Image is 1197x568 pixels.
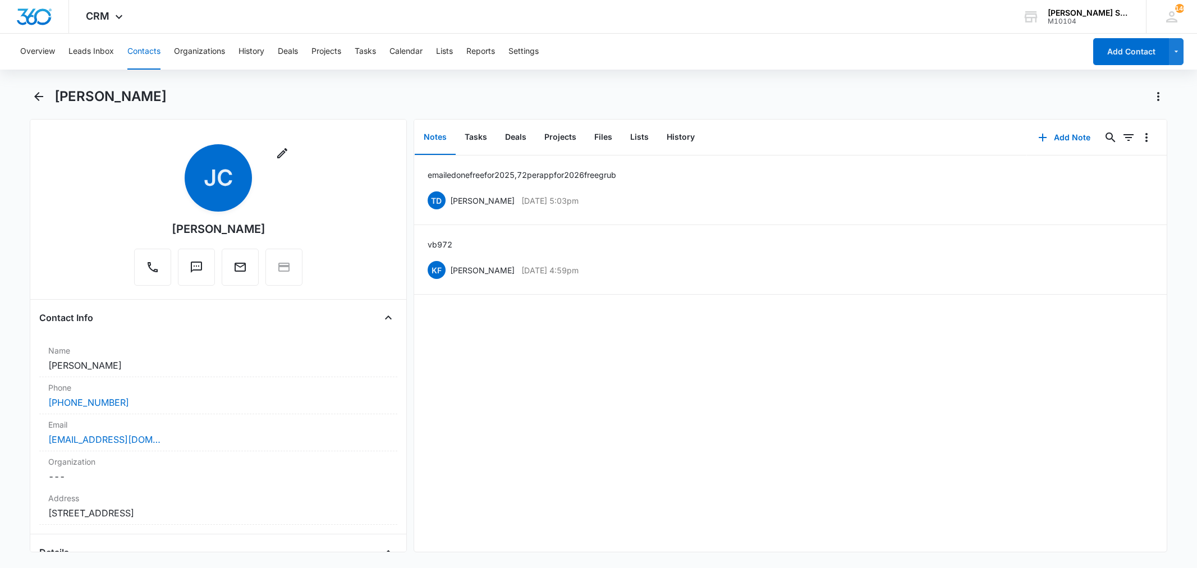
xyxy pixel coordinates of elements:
span: CRM [86,10,109,22]
button: Add Note [1027,124,1102,151]
p: [DATE] 4:59pm [521,264,579,276]
button: Notes [415,120,456,155]
button: Lists [436,34,453,70]
a: Email [222,266,259,276]
button: Add Contact [1093,38,1169,65]
label: Name [48,345,388,356]
button: Contacts [127,34,160,70]
button: History [239,34,264,70]
button: Text [178,249,215,286]
p: emailed one free for 2025, 72 per app for 2026 free grub [428,169,616,181]
div: Phone[PHONE_NUMBER] [39,377,397,414]
button: Search... [1102,129,1120,146]
span: TD [428,191,446,209]
button: Files [585,120,621,155]
span: KF [428,261,446,279]
button: Calendar [389,34,423,70]
button: Back [30,88,47,106]
p: [DATE] 5:03pm [521,195,579,207]
div: Organization--- [39,451,397,488]
button: Actions [1149,88,1167,106]
h4: Contact Info [39,311,93,324]
button: Filters [1120,129,1138,146]
a: [EMAIL_ADDRESS][DOMAIN_NAME] [48,433,160,446]
button: Call [134,249,171,286]
div: Email[EMAIL_ADDRESS][DOMAIN_NAME] [39,414,397,451]
span: JC [185,144,252,212]
dd: [STREET_ADDRESS] [48,506,388,520]
button: Email [222,249,259,286]
div: account name [1048,8,1130,17]
label: Email [48,419,388,430]
button: Organizations [174,34,225,70]
label: Phone [48,382,388,393]
p: [PERSON_NAME] [450,264,515,276]
button: Close [379,543,397,561]
p: [PERSON_NAME] [450,195,515,207]
div: notifications count [1175,4,1184,13]
h1: [PERSON_NAME] [54,88,167,105]
label: Organization [48,456,388,468]
button: Leads Inbox [68,34,114,70]
button: Lists [621,120,658,155]
button: Projects [535,120,585,155]
span: 140 [1175,4,1184,13]
button: Reports [466,34,495,70]
button: Close [379,309,397,327]
a: Text [178,266,215,276]
div: [PERSON_NAME] [172,221,265,237]
button: Deals [278,34,298,70]
dd: [PERSON_NAME] [48,359,388,372]
button: Tasks [456,120,496,155]
button: Tasks [355,34,376,70]
div: account id [1048,17,1130,25]
button: Projects [311,34,341,70]
label: Address [48,492,388,504]
button: History [658,120,704,155]
button: Deals [496,120,535,155]
p: vb9 72 [428,239,452,250]
button: Overflow Menu [1138,129,1155,146]
div: Address[STREET_ADDRESS] [39,488,397,525]
dd: --- [48,470,388,483]
h4: Details [39,546,69,559]
div: Name[PERSON_NAME] [39,340,397,377]
a: [PHONE_NUMBER] [48,396,129,409]
button: Overview [20,34,55,70]
button: Settings [508,34,539,70]
a: Call [134,266,171,276]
